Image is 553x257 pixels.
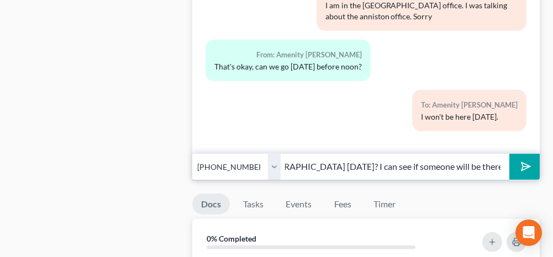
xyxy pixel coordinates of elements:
[325,194,360,215] a: Fees
[277,194,320,215] a: Events
[234,194,272,215] a: Tasks
[214,61,362,72] div: That's okay, can we go [DATE] before noon?
[207,234,256,243] strong: 0% Completed
[214,49,362,61] div: From: Amenity [PERSON_NAME]
[421,111,518,122] div: I won't be here [DATE].
[365,194,404,215] a: Timer
[281,153,509,180] input: Say something...
[421,99,518,111] div: To: Amenity [PERSON_NAME]
[192,194,230,215] a: Docs
[515,219,542,246] div: Open Intercom Messenger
